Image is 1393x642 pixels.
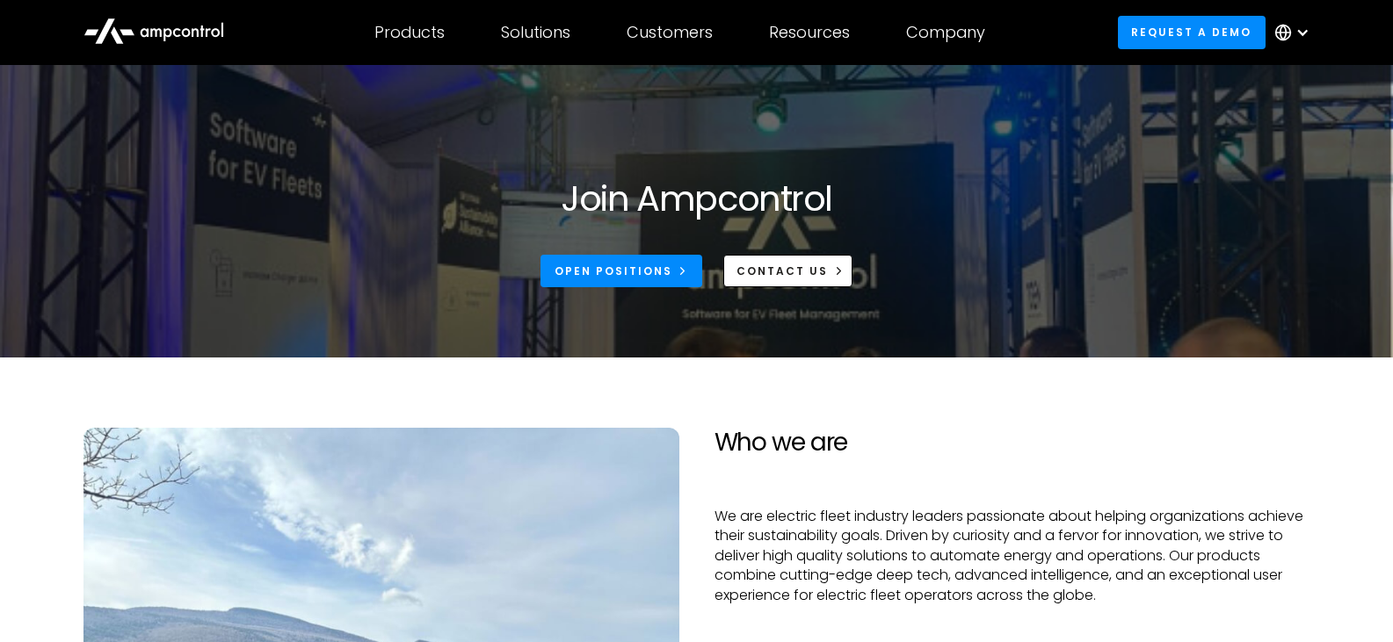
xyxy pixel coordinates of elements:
[723,255,852,287] a: CONTACT US
[715,507,1310,605] p: We are electric fleet industry leaders passionate about helping organizations achieve their susta...
[906,23,985,42] div: Company
[715,428,1310,458] h2: Who we are
[1118,16,1266,48] a: Request a demo
[627,23,713,42] div: Customers
[736,263,828,279] div: CONTACT US
[374,23,445,42] div: Products
[501,23,570,42] div: Solutions
[541,255,702,287] a: Open Positions
[555,263,672,279] div: Open Positions
[769,23,850,42] div: Resources
[561,177,831,220] h1: Join Ampcontrol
